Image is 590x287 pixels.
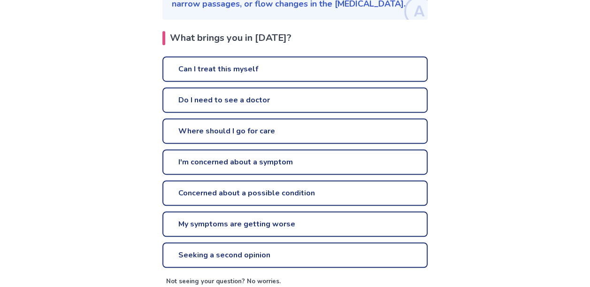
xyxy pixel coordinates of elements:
a: Concerned about a possible condition [162,180,428,206]
h2: What brings you in [DATE]? [162,31,428,45]
a: Seeking a second opinion [162,242,428,268]
a: Do I need to see a doctor [162,87,428,113]
p: Not seeing your question? No worries. [166,277,428,287]
a: I'm concerned about a symptom [162,149,428,175]
a: Can I treat this myself [162,56,428,82]
a: Where should I go for care [162,118,428,144]
a: My symptoms are getting worse [162,211,428,237]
